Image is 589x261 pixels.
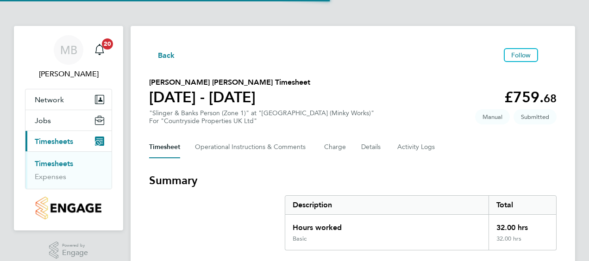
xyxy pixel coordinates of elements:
a: Expenses [35,172,66,181]
button: Jobs [25,110,112,130]
span: Engage [62,249,88,257]
span: This timesheet was manually created. [475,109,510,124]
span: Back [158,50,175,61]
span: MB [60,44,77,56]
button: Back [149,49,175,61]
button: Charge [324,136,346,158]
div: Description [285,196,489,214]
a: 20 [90,35,109,65]
a: Powered byEngage [49,242,88,259]
button: Timesheet [149,136,180,158]
button: Operational Instructions & Comments [195,136,309,158]
div: 32.00 hrs [489,215,556,235]
button: Activity Logs [397,136,436,158]
button: Timesheets [25,131,112,151]
div: Hours worked [285,215,489,235]
img: countryside-properties-logo-retina.png [36,197,101,219]
div: Timesheets [25,151,112,189]
span: Mark Bucknall [25,68,112,80]
div: Basic [293,235,307,242]
span: 68 [544,92,557,105]
a: Timesheets [35,159,73,168]
nav: Main navigation [14,26,123,230]
span: Timesheets [35,137,73,146]
div: 32.00 hrs [489,235,556,250]
button: Follow [504,48,538,62]
button: Timesheets Menu [542,53,557,57]
span: Powered by [62,242,88,249]
div: "Slinger & Banks Person (Zone 1)" at "[GEOGRAPHIC_DATA] (Minky Works)" [149,109,374,125]
span: 20 [102,38,113,50]
button: Details [361,136,382,158]
div: Summary [285,195,557,250]
div: Total [489,196,556,214]
span: Network [35,95,64,104]
h1: [DATE] - [DATE] [149,88,310,106]
app-decimal: £759. [504,88,557,106]
a: Go to home page [25,197,112,219]
a: MB[PERSON_NAME] [25,35,112,80]
button: Network [25,89,112,110]
h3: Summary [149,173,557,188]
span: Jobs [35,116,51,125]
span: This timesheet is Submitted. [514,109,557,124]
span: Follow [511,51,531,59]
h2: [PERSON_NAME] [PERSON_NAME] Timesheet [149,77,310,88]
div: For "Countryside Properties UK Ltd" [149,117,374,125]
